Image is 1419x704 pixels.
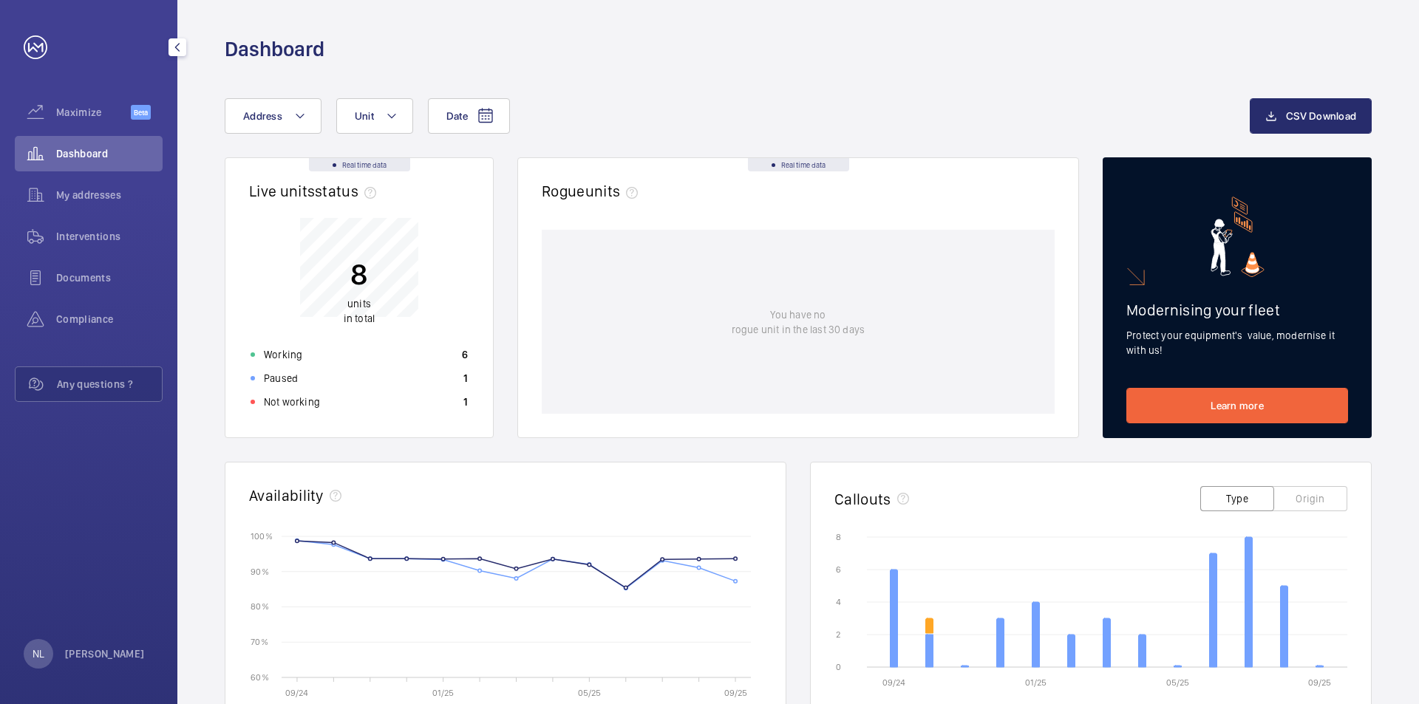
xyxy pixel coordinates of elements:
button: Date [428,98,510,134]
p: Working [264,347,302,362]
span: Address [243,110,282,122]
h2: Rogue [542,182,644,200]
span: Date [446,110,468,122]
text: 90 % [251,566,269,576]
text: 05/25 [1166,677,1189,688]
span: CSV Download [1286,110,1356,122]
span: status [315,182,382,200]
span: Compliance [56,312,163,327]
text: 60 % [251,671,269,682]
h2: Callouts [834,490,891,508]
text: 100 % [251,530,273,541]
button: Unit [336,98,413,134]
span: My addresses [56,188,163,202]
div: Real time data [748,158,849,171]
span: Beta [131,105,151,120]
p: Paused [264,371,298,386]
h2: Live units [249,182,382,200]
span: Any questions ? [57,377,162,392]
text: 09/25 [724,688,747,698]
a: Learn more [1126,388,1348,423]
p: 1 [463,394,468,409]
span: units [585,182,644,200]
button: CSV Download [1250,98,1372,134]
text: 6 [836,564,841,575]
h2: Modernising your fleet [1126,301,1348,319]
span: Unit [355,110,374,122]
text: 09/24 [882,677,905,688]
text: 09/25 [1308,677,1331,688]
button: Origin [1273,486,1347,511]
text: 09/24 [285,688,308,698]
p: Protect your equipment's value, modernise it with us! [1126,328,1348,358]
span: Interventions [56,229,163,244]
span: Dashboard [56,146,163,161]
text: 70 % [251,637,268,647]
text: 0 [836,662,841,672]
text: 2 [836,629,840,640]
h1: Dashboard [225,35,324,63]
p: 6 [462,347,468,362]
p: 8 [344,256,375,293]
text: 01/25 [432,688,454,698]
p: Not working [264,394,320,409]
text: 05/25 [578,688,601,698]
h2: Availability [249,486,324,505]
p: NL [33,646,44,661]
p: in total [344,296,375,326]
div: Real time data [309,158,410,171]
text: 01/25 [1025,677,1047,688]
button: Type [1200,486,1274,511]
p: [PERSON_NAME] [65,646,145,661]
span: Maximize [56,105,131,120]
span: Documents [56,270,163,285]
text: 4 [836,597,841,607]
text: 80 % [251,601,269,612]
p: You have no rogue unit in the last 30 days [732,307,865,337]
text: 8 [836,532,841,542]
button: Address [225,98,321,134]
img: marketing-card.svg [1211,196,1265,277]
p: 1 [463,371,468,386]
span: units [347,298,371,310]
